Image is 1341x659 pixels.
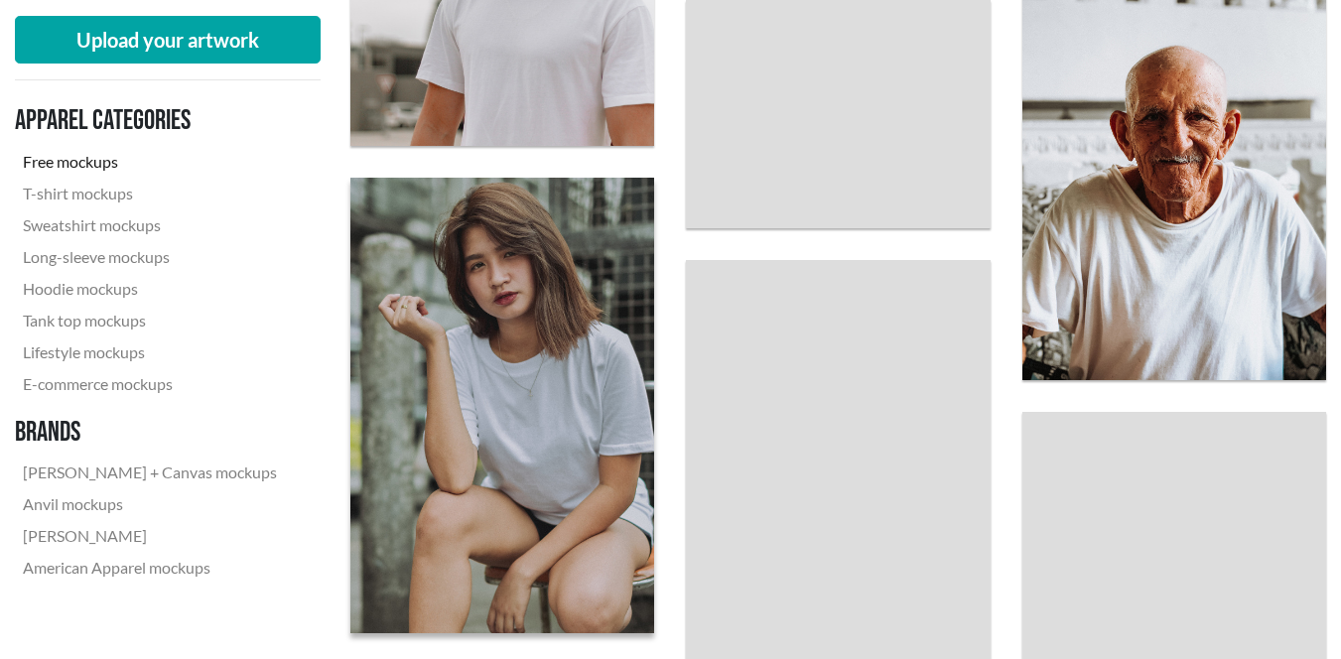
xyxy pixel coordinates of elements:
a: Anvil mockups [15,488,285,520]
a: Lifestyle mockups [15,336,285,368]
a: brown haired woman wearing a white crew neck T-shirt in an urban area [350,178,654,634]
a: Long-sleeve mockups [15,241,285,273]
a: Sweatshirt mockups [15,209,285,241]
a: Tank top mockups [15,305,285,336]
button: Upload your artwork [15,16,321,64]
h3: Brands [15,416,285,450]
a: Free mockups [15,146,285,178]
a: Hoodie mockups [15,273,285,305]
a: [PERSON_NAME] [15,520,285,552]
a: American Apparel mockups [15,552,285,584]
a: T-shirt mockups [15,178,285,209]
a: [PERSON_NAME] + Canvas mockups [15,457,285,488]
img: brown haired woman wearing a white crew neck T-shirt in an urban area [335,155,669,657]
a: E-commerce mockups [15,368,285,400]
h3: Apparel categories [15,104,285,138]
